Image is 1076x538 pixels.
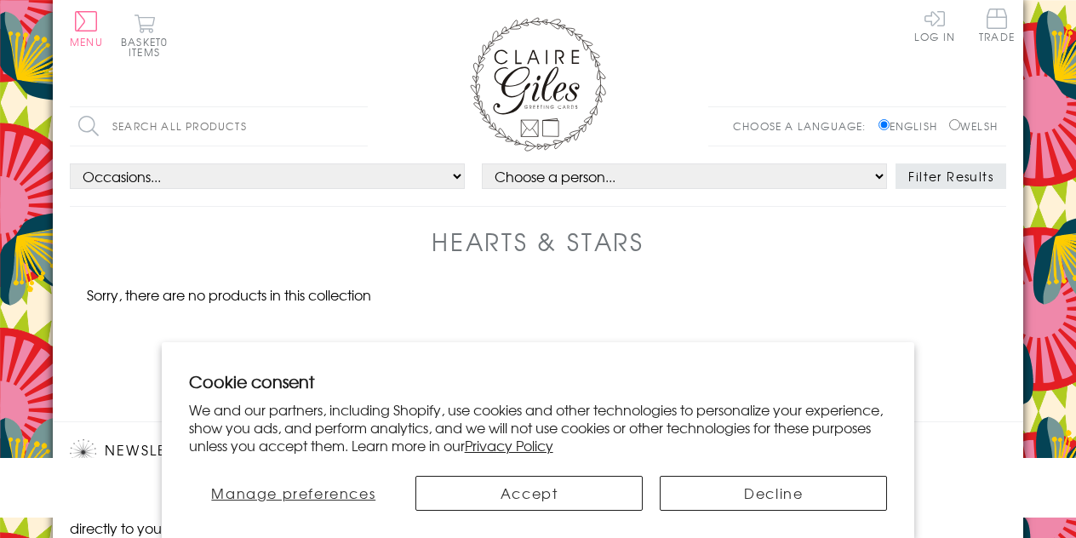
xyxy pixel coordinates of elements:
[979,9,1015,42] span: Trade
[70,34,103,49] span: Menu
[949,119,960,130] input: Welsh
[432,224,644,259] h1: Hearts & Stars
[70,439,359,465] h2: Newsletter
[914,9,955,42] a: Log In
[949,118,998,134] label: Welsh
[979,9,1015,45] a: Trade
[189,369,888,393] h2: Cookie consent
[211,483,375,503] span: Manage preferences
[351,107,368,146] input: Search
[189,476,398,511] button: Manage preferences
[415,476,643,511] button: Accept
[70,284,388,305] p: Sorry, there are no products in this collection
[70,11,103,47] button: Menu
[129,34,168,60] span: 0 items
[879,118,946,134] label: English
[189,401,888,454] p: We and our partners, including Shopify, use cookies and other technologies to personalize your ex...
[70,107,368,146] input: Search all products
[896,163,1006,189] button: Filter Results
[121,14,168,57] button: Basket0 items
[465,435,553,455] a: Privacy Policy
[879,119,890,130] input: English
[470,17,606,152] img: Claire Giles Greetings Cards
[733,118,875,134] p: Choose a language:
[660,476,887,511] button: Decline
